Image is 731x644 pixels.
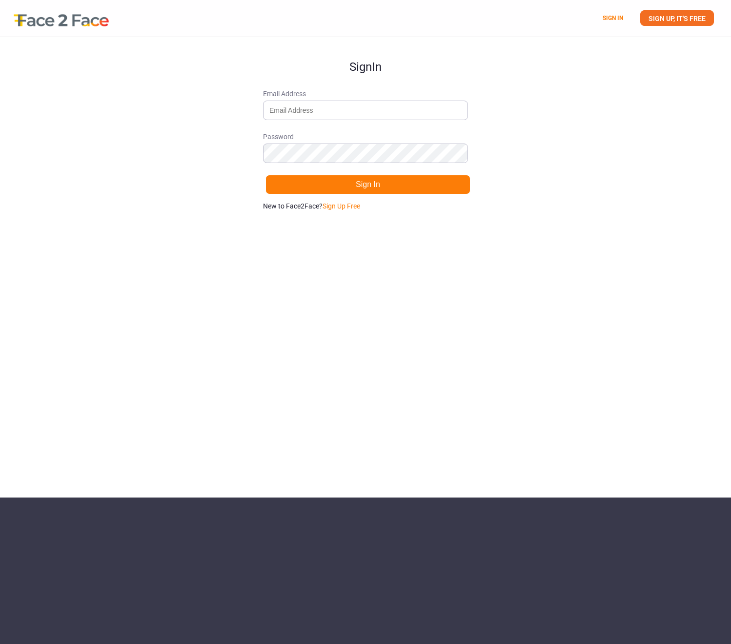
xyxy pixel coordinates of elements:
[265,175,470,194] button: Sign In
[263,37,468,73] h1: Sign In
[640,10,714,26] a: SIGN UP, IT'S FREE
[323,202,360,210] a: Sign Up Free
[263,89,468,99] span: Email Address
[263,101,468,120] input: Email Address
[263,201,468,211] p: New to Face2Face?
[603,15,623,21] a: SIGN IN
[263,132,468,142] span: Password
[263,144,468,163] input: Password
